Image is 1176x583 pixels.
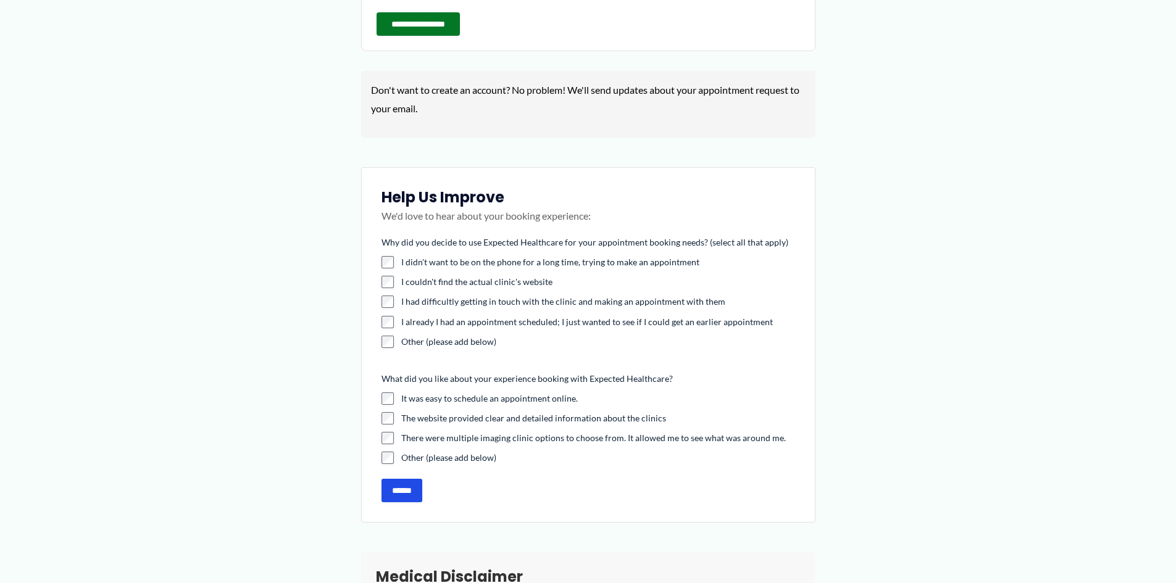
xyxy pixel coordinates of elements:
label: Other (please add below) [401,452,795,464]
label: I couldn't find the actual clinic's website [401,276,795,288]
label: I had difficultly getting in touch with the clinic and making an appointment with them [401,296,795,308]
legend: Why did you decide to use Expected Healthcare for your appointment booking needs? (select all tha... [382,236,788,249]
p: Don't want to create an account? No problem! We'll send updates about your appointment request to... [371,81,806,117]
h3: Help Us Improve [382,188,795,207]
label: Other (please add below) [401,336,795,348]
label: It was easy to schedule an appointment online. [401,392,795,405]
label: There were multiple imaging clinic options to choose from. It allowed me to see what was around me. [401,432,795,444]
p: We'd love to hear about your booking experience: [382,207,795,238]
label: I already I had an appointment scheduled; I just wanted to see if I could get an earlier appointment [401,316,795,328]
legend: What did you like about your experience booking with Expected Healthcare? [382,373,673,385]
label: I didn't want to be on the phone for a long time, trying to make an appointment [401,256,795,268]
label: The website provided clear and detailed information about the clinics [401,412,795,424]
